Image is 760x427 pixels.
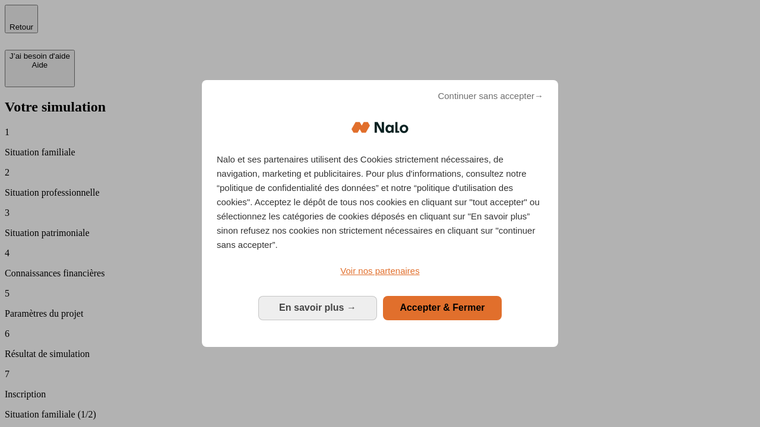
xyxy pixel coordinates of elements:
[217,264,543,278] a: Voir nos partenaires
[400,302,484,313] span: Accepter & Fermer
[279,302,356,313] span: En savoir plus →
[202,80,558,346] div: Bienvenue chez Nalo Gestion du consentement
[438,89,543,103] span: Continuer sans accepter→
[383,296,502,320] button: Accepter & Fermer: Accepter notre traitement des données et fermer
[217,152,543,252] p: Nalo et ses partenaires utilisent des Cookies strictement nécessaires, de navigation, marketing e...
[340,266,419,276] span: Voir nos partenaires
[351,110,408,145] img: Logo
[258,296,377,320] button: En savoir plus: Configurer vos consentements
